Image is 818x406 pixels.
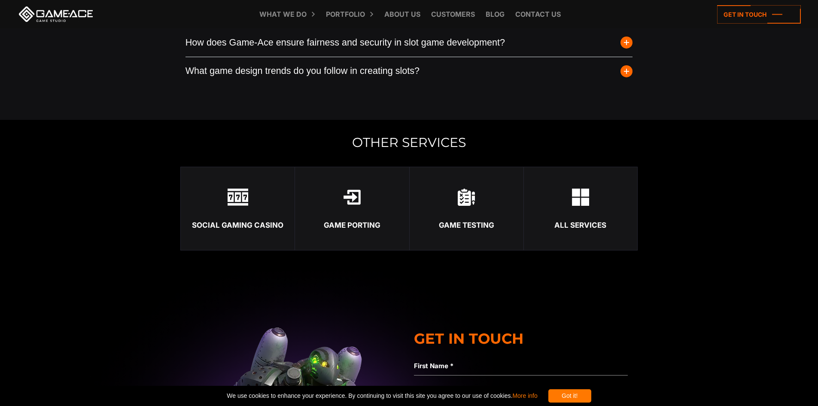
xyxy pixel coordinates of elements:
[717,5,801,24] a: Get in touch
[227,389,537,403] span: We use cookies to enhance your experience. By continuing to visit this site you agree to our use ...
[458,189,475,206] img: Game tesing services footer icon
[548,389,591,403] div: Got it!
[295,221,409,229] div: Game Porting
[180,167,295,250] a: Social Gaming Casino
[228,189,248,206] img: Slot games
[409,167,523,250] a: Game Testing
[523,167,638,250] a: All services
[414,361,628,371] label: First Name *
[180,135,638,150] h2: Other Services
[344,189,361,206] img: Game porting services footer icon
[181,221,295,229] div: Social Gaming Casino
[410,221,523,229] div: Game Testing
[295,167,409,250] a: Game Porting
[185,28,633,57] button: How does Game-Ace ensure fairness and security in slot game development?
[185,57,633,85] button: What game design trends do you follow in creating slots?
[524,221,637,229] div: All services
[512,392,537,399] a: More info
[572,189,589,206] img: Game development services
